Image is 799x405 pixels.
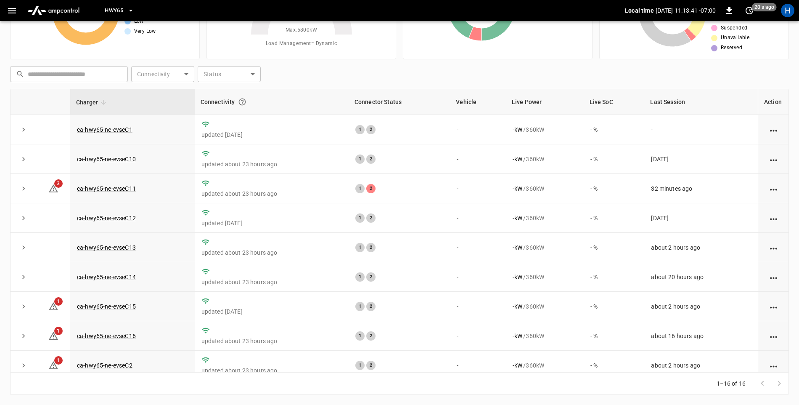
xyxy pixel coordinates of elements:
[644,351,758,380] td: about 2 hours ago
[513,273,522,281] p: - kW
[625,6,654,15] p: Local time
[355,361,365,370] div: 1
[450,144,506,174] td: -
[355,272,365,282] div: 1
[513,184,577,193] div: / 360 kW
[513,243,522,252] p: - kW
[77,185,136,192] a: ca-hwy65-ne-evseC11
[768,214,779,222] div: action cell options
[450,174,506,203] td: -
[355,302,365,311] div: 1
[768,361,779,370] div: action cell options
[513,302,522,311] p: - kW
[105,6,123,16] span: HWY65
[17,123,30,136] button: expand row
[349,89,450,115] th: Connector Status
[450,89,506,115] th: Vehicle
[644,89,758,115] th: Last Session
[768,243,779,252] div: action cell options
[644,174,758,203] td: 32 minutes ago
[513,243,577,252] div: / 360 kW
[77,303,136,310] a: ca-hwy65-ne-evseC15
[506,89,584,115] th: Live Power
[743,4,756,17] button: set refresh interval
[584,321,645,351] td: - %
[513,273,577,281] div: / 360 kW
[355,125,365,134] div: 1
[721,34,749,42] span: Unavailable
[721,44,742,52] span: Reserved
[584,144,645,174] td: - %
[201,278,342,286] p: updated about 23 hours ago
[201,307,342,316] p: updated [DATE]
[17,182,30,195] button: expand row
[76,97,109,107] span: Charger
[768,302,779,311] div: action cell options
[513,125,577,134] div: / 360 kW
[54,356,63,365] span: 1
[450,262,506,292] td: -
[101,3,138,19] button: HWY65
[201,219,342,227] p: updated [DATE]
[644,233,758,262] td: about 2 hours ago
[584,203,645,233] td: - %
[450,233,506,262] td: -
[584,292,645,321] td: - %
[201,94,343,109] div: Connectivity
[77,274,136,280] a: ca-hwy65-ne-evseC14
[366,331,376,341] div: 2
[513,214,522,222] p: - kW
[17,359,30,372] button: expand row
[235,94,250,109] button: Connection between the charger and our software.
[768,332,779,340] div: action cell options
[513,184,522,193] p: - kW
[17,330,30,342] button: expand row
[768,125,779,134] div: action cell options
[644,115,758,144] td: -
[366,302,376,311] div: 2
[366,243,376,252] div: 2
[48,332,58,339] a: 1
[513,214,577,222] div: / 360 kW
[201,131,342,139] p: updated [DATE]
[366,125,376,134] div: 2
[450,292,506,321] td: -
[286,26,317,35] span: Max. 5800 kW
[513,125,522,134] p: - kW
[513,155,522,163] p: - kW
[366,272,376,282] div: 2
[355,155,365,164] div: 1
[17,271,30,283] button: expand row
[201,337,342,345] p: updated about 23 hours ago
[77,362,132,369] a: ca-hwy65-ne-evseC2
[584,262,645,292] td: - %
[513,332,577,340] div: / 360 kW
[584,115,645,144] td: - %
[77,244,136,251] a: ca-hwy65-ne-evseC13
[366,361,376,370] div: 2
[644,262,758,292] td: about 20 hours ago
[48,362,58,368] a: 1
[17,300,30,313] button: expand row
[201,366,342,375] p: updated about 23 hours ago
[450,321,506,351] td: -
[450,115,506,144] td: -
[77,333,136,339] a: ca-hwy65-ne-evseC16
[201,160,342,168] p: updated about 23 hours ago
[201,248,342,257] p: updated about 23 hours ago
[513,361,577,370] div: / 360 kW
[721,24,748,32] span: Suspended
[355,243,365,252] div: 1
[24,3,83,19] img: ampcontrol.io logo
[17,212,30,224] button: expand row
[450,203,506,233] td: -
[48,185,58,192] a: 3
[513,332,522,340] p: - kW
[266,40,337,48] span: Load Management = Dynamic
[77,156,136,163] a: ca-hwy65-ne-evseC10
[513,155,577,163] div: / 360 kW
[54,327,63,335] span: 1
[768,273,779,281] div: action cell options
[752,3,777,11] span: 20 s ago
[201,189,342,198] p: updated about 23 hours ago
